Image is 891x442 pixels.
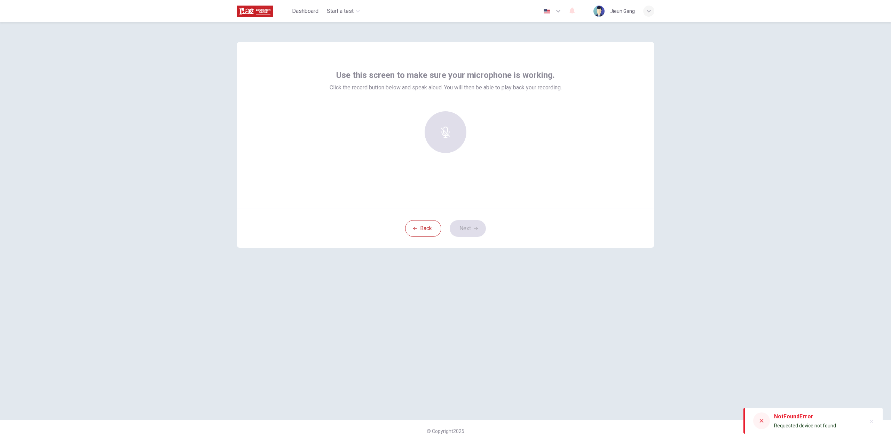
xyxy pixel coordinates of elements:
span: Dashboard [292,7,318,15]
span: Click the record button below and speak aloud. You will then be able to play back your recording. [330,83,562,92]
span: Start a test [327,7,354,15]
button: Dashboard [289,5,321,17]
span: Requested device not found [774,423,836,428]
div: NotFoundError [774,412,836,421]
div: Jieun Gang [610,7,635,15]
a: ILAC logo [237,4,289,18]
button: Back [405,220,441,237]
img: Profile picture [593,6,605,17]
img: ILAC logo [237,4,273,18]
button: Start a test [324,5,363,17]
img: en [543,9,551,14]
span: Use this screen to make sure your microphone is working. [336,70,555,81]
span: © Copyright 2025 [427,428,464,434]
